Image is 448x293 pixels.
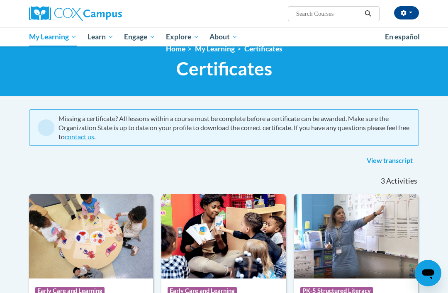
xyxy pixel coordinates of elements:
[58,114,410,141] div: Missing a certificate? All lessons within a course must be complete before a certificate can be a...
[394,6,419,19] button: Account Settings
[24,27,82,46] a: My Learning
[23,27,425,46] div: Main menu
[381,177,385,186] span: 3
[386,177,417,186] span: Activities
[166,44,185,53] a: Home
[124,32,155,42] span: Engage
[29,194,153,278] img: Course Logo
[29,32,77,42] span: My Learning
[195,44,235,53] a: My Learning
[119,27,161,46] a: Engage
[294,194,418,278] img: Course Logo
[161,194,285,278] img: Course Logo
[244,44,282,53] a: Certificates
[166,32,199,42] span: Explore
[380,28,425,46] a: En español
[362,9,374,19] button: Search
[295,9,362,19] input: Search Courses
[385,32,420,41] span: En español
[360,154,419,167] a: View transcript
[209,32,238,42] span: About
[176,58,272,80] span: Certificates
[205,27,243,46] a: About
[415,260,441,286] iframe: Button to launch messaging window
[65,133,94,140] a: contact us
[29,6,122,21] img: Cox Campus
[29,6,151,21] a: Cox Campus
[161,27,205,46] a: Explore
[82,27,119,46] a: Learn
[88,32,114,42] span: Learn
